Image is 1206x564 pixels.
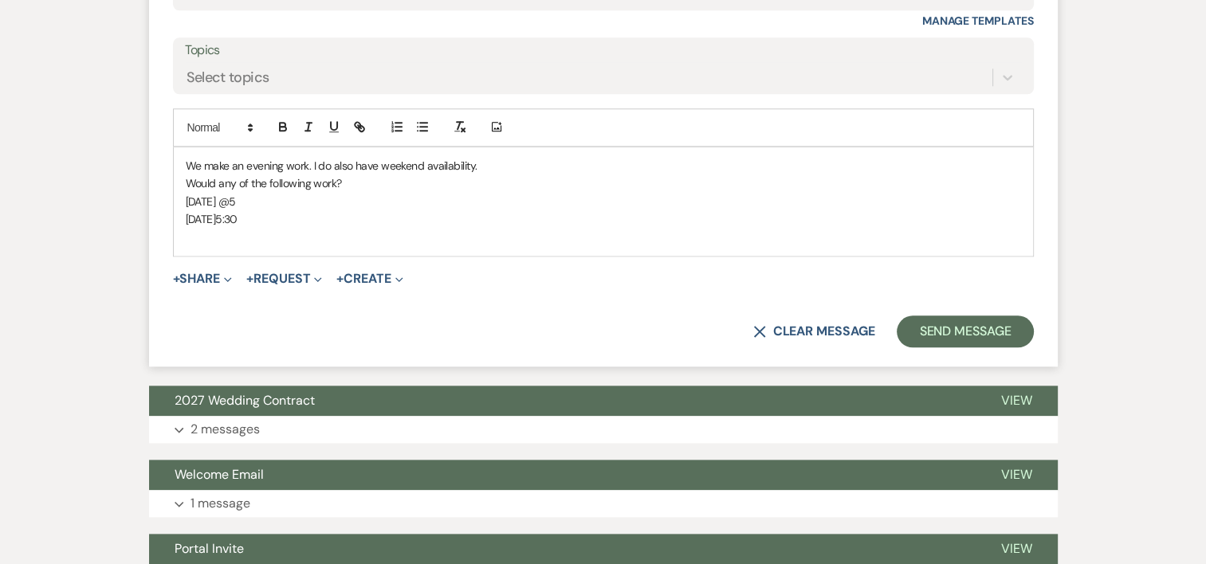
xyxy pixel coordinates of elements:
button: Send Message [897,315,1033,347]
span: 2027 Wedding Contract [175,392,315,409]
button: Create [336,272,403,285]
p: [DATE]5:30 [186,210,1021,228]
button: Share [173,272,233,285]
button: Welcome Email [149,460,976,490]
span: + [173,272,180,285]
span: View [1001,466,1032,483]
button: Clear message [753,325,874,338]
span: Welcome Email [175,466,264,483]
button: View [976,386,1058,416]
button: 2 messages [149,416,1058,443]
p: 2 messages [191,419,260,440]
div: Select topics [187,66,269,88]
span: View [1001,392,1032,409]
p: We make an evening work. I do also have weekend availability. [186,157,1021,174]
p: 1 message [191,493,250,514]
label: Topics [185,39,1022,62]
button: View [976,534,1058,564]
span: Portal Invite [175,540,244,557]
p: Would any of the following work? [186,174,1021,192]
a: Manage Templates [922,14,1034,28]
button: 2027 Wedding Contract [149,386,976,416]
p: [DATE] @5 [186,193,1021,210]
button: View [976,460,1058,490]
button: Request [246,272,322,285]
button: 1 message [149,490,1058,517]
span: + [246,272,253,285]
span: + [336,272,344,285]
span: View [1001,540,1032,557]
button: Portal Invite [149,534,976,564]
